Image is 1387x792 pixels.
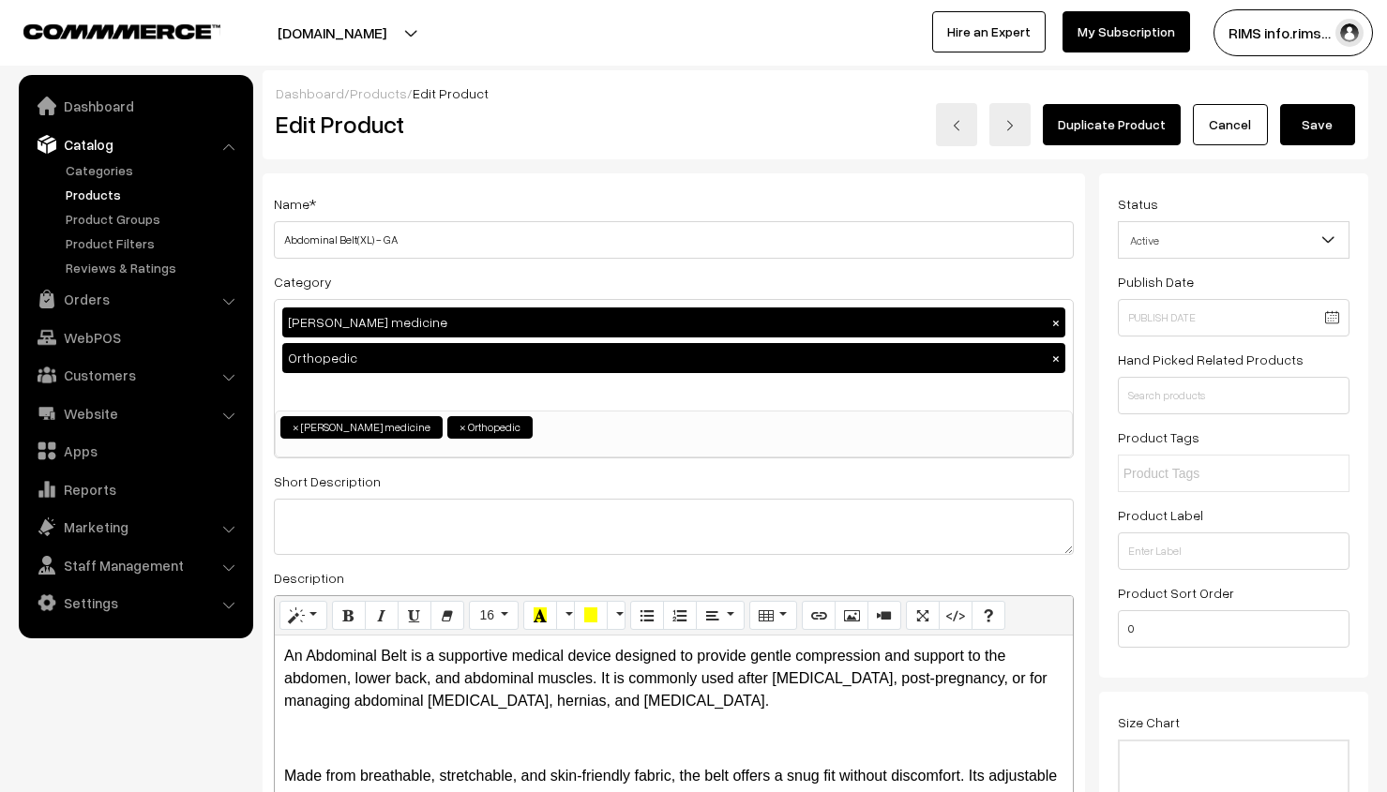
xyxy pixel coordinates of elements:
[1004,120,1016,131] img: right-arrow.png
[1118,194,1158,214] label: Status
[23,472,247,506] a: Reports
[212,9,452,56] button: [DOMAIN_NAME]
[23,24,220,38] img: COMMMERCE
[23,396,247,430] a: Website
[1280,104,1355,145] button: Save
[365,601,399,631] button: Italic (CTRL+I)
[61,258,247,277] a: Reviews & Ratings
[951,120,962,131] img: left-arrow.png
[332,601,366,631] button: Bold (CTRL+B)
[276,83,1355,103] div: / /
[430,601,464,631] button: Remove Font Style (CTRL+\)
[293,419,299,436] span: ×
[23,586,247,620] a: Settings
[413,85,489,101] span: Edit Product
[802,601,836,631] button: Link (CTRL+K)
[749,601,797,631] button: Table
[274,471,381,491] label: Short Description
[479,607,494,622] span: 16
[1118,427,1199,447] label: Product Tags
[460,419,466,436] span: ×
[1118,377,1349,414] input: Search products
[282,307,1065,337] div: [PERSON_NAME] medicine
[1118,712,1180,732] label: Size Chart
[23,434,247,468] a: Apps
[556,601,575,631] button: More Color
[607,601,626,631] button: More Color
[867,601,901,631] button: Video
[523,601,557,631] button: Recent Color
[61,160,247,180] a: Categories
[1335,19,1364,47] img: user
[835,601,868,631] button: Picture
[274,194,316,214] label: Name
[274,568,344,588] label: Description
[284,645,1063,712] p: An Abdominal Belt is a supportive medical device designed to provide gentle compression and suppo...
[23,548,247,582] a: Staff Management
[972,601,1005,631] button: Help
[23,282,247,316] a: Orders
[1048,314,1064,331] button: ×
[1123,464,1288,484] input: Product Tags
[274,221,1074,259] input: Name
[276,85,344,101] a: Dashboard
[1118,610,1349,648] input: Enter Number
[398,601,431,631] button: Underline (CTRL+U)
[1118,299,1349,336] input: Publish Date
[939,601,972,631] button: Code View
[1048,350,1064,366] button: ×
[1118,272,1194,291] label: Publish Date
[663,601,697,631] button: Ordered list (CTRL+SHIFT+NUM8)
[276,110,709,139] h2: Edit Product
[1043,104,1181,145] a: Duplicate Product
[23,89,247,123] a: Dashboard
[1118,350,1304,369] label: Hand Picked Related Products
[1118,505,1203,525] label: Product Label
[932,11,1046,52] a: Hire an Expert
[1118,532,1349,570] input: Enter Label
[23,358,247,392] a: Customers
[447,416,533,439] li: Orthopedic
[1193,104,1268,145] a: Cancel
[630,601,664,631] button: Unordered list (CTRL+SHIFT+NUM7)
[1118,221,1349,259] span: Active
[469,601,519,631] button: Font Size
[282,343,1065,373] div: Orthopedic
[61,209,247,229] a: Product Groups
[23,321,247,354] a: WebPOS
[61,185,247,204] a: Products
[1119,224,1349,257] span: Active
[61,233,247,253] a: Product Filters
[906,601,940,631] button: Full Screen
[1063,11,1190,52] a: My Subscription
[1214,9,1373,56] button: RIMS info.rims…
[23,510,247,544] a: Marketing
[23,19,188,41] a: COMMMERCE
[23,127,247,161] a: Catalog
[696,601,744,631] button: Paragraph
[574,601,608,631] button: Background Color
[1118,583,1234,603] label: Product Sort Order
[279,601,327,631] button: Style
[350,85,407,101] a: Products
[280,416,443,439] li: Generic Aadhaar medicine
